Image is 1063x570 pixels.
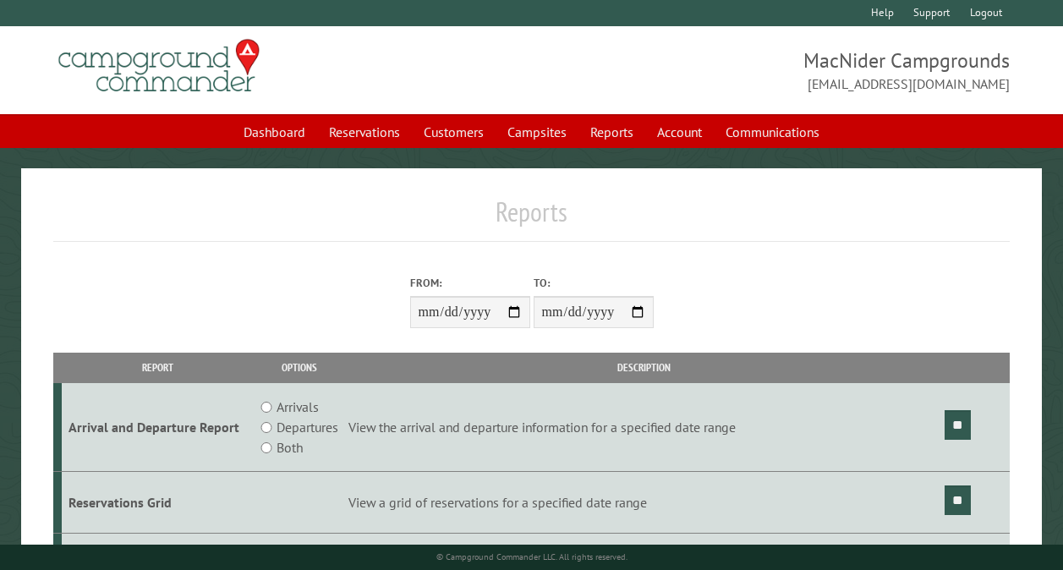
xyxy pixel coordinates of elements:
h1: Reports [53,195,1010,242]
th: Report [62,353,254,382]
label: Departures [277,417,338,437]
span: MacNider Campgrounds [EMAIL_ADDRESS][DOMAIN_NAME] [532,47,1011,94]
td: View the arrival and departure information for a specified date range [346,383,942,472]
a: Campsites [497,116,577,148]
img: Campground Commander [53,33,265,99]
th: Options [253,353,346,382]
small: © Campground Commander LLC. All rights reserved. [436,551,627,562]
td: Arrival and Departure Report [62,383,254,472]
label: Arrivals [277,397,319,417]
a: Customers [414,116,494,148]
a: Account [647,116,712,148]
label: Both [277,437,303,458]
label: To: [534,275,654,291]
a: Dashboard [233,116,315,148]
a: Reports [580,116,644,148]
td: Reservations Grid [62,472,254,534]
a: Reservations [319,116,410,148]
a: Communications [715,116,830,148]
th: Description [346,353,942,382]
label: From: [410,275,530,291]
td: View a grid of reservations for a specified date range [346,472,942,534]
